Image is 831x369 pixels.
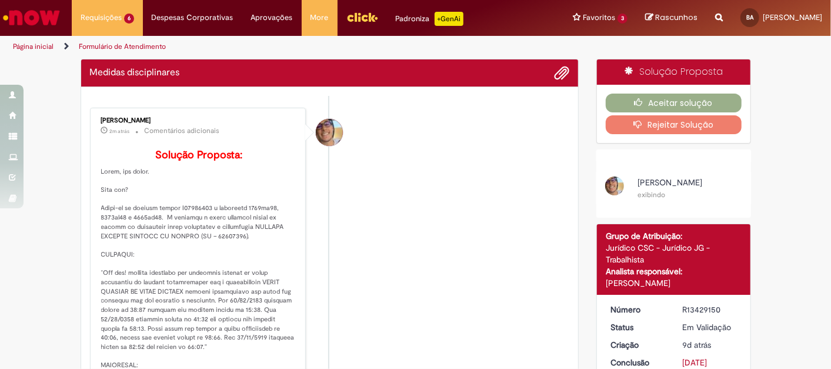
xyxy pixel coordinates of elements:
a: Formulário de Atendimento [79,42,166,51]
span: [PERSON_NAME] [638,177,702,188]
span: [PERSON_NAME] [763,12,822,22]
div: [PERSON_NAME] [606,277,742,289]
button: Aceitar solução [606,94,742,112]
dt: Criação [602,339,674,351]
h2: Medidas disciplinares Histórico de tíquete [90,68,180,78]
span: BA [746,14,753,21]
span: Requisições [81,12,122,24]
small: exibindo [638,190,665,200]
ul: Trilhas de página [9,36,545,58]
img: ServiceNow [1,6,62,29]
b: Solução Proposta: [155,148,242,162]
dt: Status [602,321,674,333]
button: Rejeitar Solução [606,115,742,134]
div: 19/08/2025 15:09:11 [683,339,737,351]
div: [PERSON_NAME] [101,117,297,124]
div: Padroniza [396,12,463,26]
div: Analista responsável: [606,265,742,277]
time: 27/08/2025 17:11:20 [110,128,130,135]
a: Rascunhos [645,12,697,24]
a: Página inicial [13,42,54,51]
span: More [311,12,329,24]
span: Despesas Corporativas [152,12,233,24]
div: Jurídico CSC - Jurídico JG - Trabalhista [606,242,742,265]
button: Adicionar anexos [554,65,569,81]
small: Comentários adicionais [145,126,220,136]
span: 9d atrás [683,340,712,350]
dt: Número [602,304,674,315]
span: 2m atrás [110,128,130,135]
span: 6 [124,14,134,24]
span: Favoritos [583,12,615,24]
div: Pedro Henrique De Oliveira Alves [316,119,343,146]
div: R13429150 [683,304,737,315]
div: Grupo de Atribuição: [606,230,742,242]
time: 19/08/2025 15:09:11 [683,340,712,350]
span: Aprovações [251,12,293,24]
span: Rascunhos [655,12,697,23]
div: Em Validação [683,321,737,333]
span: 3 [618,14,628,24]
div: Solução Proposta [597,59,750,85]
img: click_logo_yellow_360x200.png [346,8,378,26]
p: +GenAi [435,12,463,26]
